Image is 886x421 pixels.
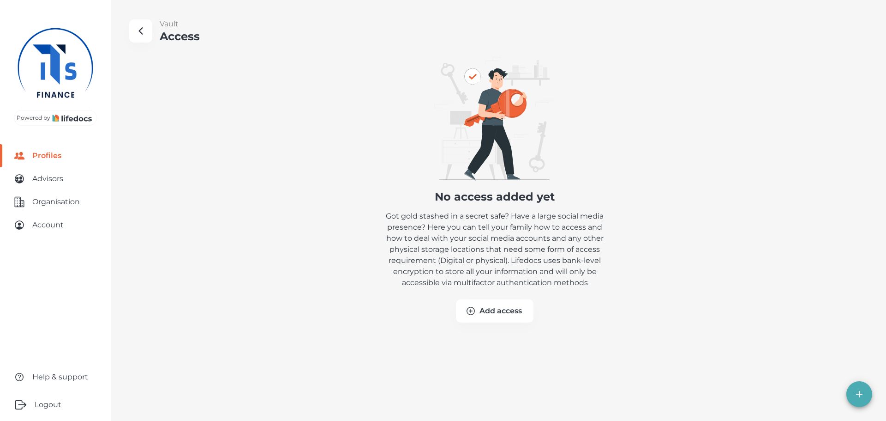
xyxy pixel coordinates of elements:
[379,211,610,288] p: Got gold stashed in a secret safe? Have a large social media presence? Here you can tell your fam...
[846,381,872,407] button: lifedocs-speed-dial
[160,30,200,43] h3: Access
[456,299,533,323] button: Add access
[14,21,97,104] img: ITS Finance
[14,110,97,126] a: Powered by
[160,18,200,30] p: Vault
[435,190,555,203] h3: No access added yet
